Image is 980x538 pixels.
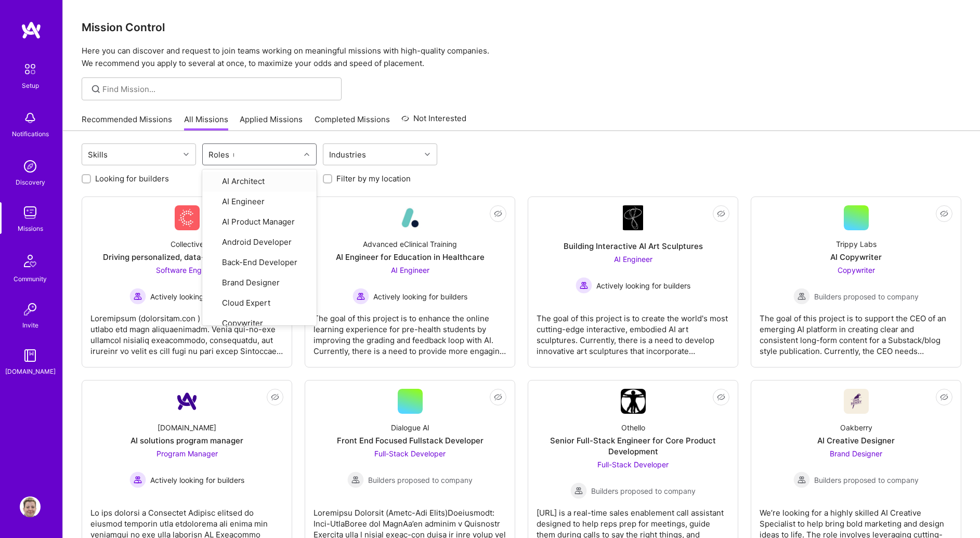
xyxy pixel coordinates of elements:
[156,449,218,458] span: Program Manager
[150,475,244,485] span: Actively looking for builders
[315,114,390,131] a: Completed Missions
[21,21,42,40] img: logo
[90,83,102,95] i: icon SearchGrey
[621,422,645,433] div: Othello
[363,239,457,250] div: Advanced eClinical Training
[336,252,485,263] div: AI Engineer for Education in Healthcare
[830,252,882,263] div: AI Copywriter
[14,273,47,284] div: Community
[760,305,952,357] div: The goal of this project is to support the CEO of an emerging AI platform in creating clear and c...
[840,422,872,433] div: Oakberry
[171,239,204,250] div: Collective
[90,305,283,357] div: Loremipsum (dolorsitam.con ) ad elitseddoe tem inci utlabo etd magn aliquaenimadm. Venia qui-no-e...
[494,209,502,218] i: icon EyeClosed
[20,156,41,177] img: discovery
[347,471,364,488] img: Builders proposed to company
[184,152,189,157] i: icon Chevron
[129,288,146,305] img: Actively looking for builders
[208,237,310,248] div: Android Developer
[374,449,446,458] span: Full-Stack Developer
[208,216,310,228] div: AI Product Manager
[150,291,244,302] span: Actively looking for builders
[537,305,729,357] div: The goal of this project is to create the world's most cutting-edge interactive, embodied AI art ...
[537,205,729,359] a: Company LogoBuilding Interactive AI Art SculpturesAI Engineer Actively looking for buildersActive...
[12,128,49,139] div: Notifications
[373,291,467,302] span: Actively looking for builders
[830,449,882,458] span: Brand Designer
[304,152,309,157] i: icon Chevron
[760,205,952,359] a: Trippy LabsAI CopywriterCopywriter Builders proposed to companyBuilders proposed to companyThe go...
[844,389,869,414] img: Company Logo
[206,147,232,162] div: Roles
[158,422,216,433] div: [DOMAIN_NAME]
[208,318,310,330] div: Copywriter
[564,241,703,252] div: Building Interactive AI Art Sculptures
[17,496,43,517] a: User Avatar
[838,266,875,274] span: Copywriter
[102,84,334,95] input: Find Mission...
[208,176,310,188] div: AI Architect
[208,277,310,289] div: Brand Designer
[717,209,725,218] i: icon EyeClosed
[817,435,895,446] div: AI Creative Designer
[208,257,310,269] div: Back-End Developer
[129,471,146,488] img: Actively looking for builders
[814,291,919,302] span: Builders proposed to company
[570,482,587,499] img: Builders proposed to company
[836,239,877,250] div: Trippy Labs
[337,435,484,446] div: Front End Focused Fullstack Developer
[623,205,644,230] img: Company Logo
[95,173,169,184] label: Looking for builders
[22,320,38,331] div: Invite
[793,471,810,488] img: Builders proposed to company
[18,248,43,273] img: Community
[614,255,652,264] span: AI Engineer
[717,393,725,401] i: icon EyeClosed
[20,202,41,223] img: teamwork
[19,58,41,80] img: setup
[326,147,369,162] div: Industries
[391,422,429,433] div: Dialogue AI
[240,114,303,131] a: Applied Missions
[576,277,592,294] img: Actively looking for builders
[425,152,430,157] i: icon Chevron
[82,21,961,34] h3: Mission Control
[85,147,110,162] div: Skills
[391,266,429,274] span: AI Engineer
[494,393,502,401] i: icon EyeClosed
[368,475,473,485] span: Builders proposed to company
[130,435,243,446] div: AI solutions program manager
[5,366,56,377] div: [DOMAIN_NAME]
[352,288,369,305] img: Actively looking for builders
[175,389,200,414] img: Company Logo
[82,114,172,131] a: Recommended Missions
[20,345,41,366] img: guide book
[793,288,810,305] img: Builders proposed to company
[90,205,283,359] a: Company LogoCollectiveDriving personalized, data-driven campaignsSoftware Engineer Actively looki...
[156,266,218,274] span: Software Engineer
[940,393,948,401] i: icon EyeClosed
[591,485,696,496] span: Builders proposed to company
[22,80,39,91] div: Setup
[20,108,41,128] img: bell
[82,45,961,70] p: Here you can discover and request to join teams working on meaningful missions with high-quality ...
[208,196,310,208] div: AI Engineer
[175,205,200,230] img: Company Logo
[940,209,948,218] i: icon EyeClosed
[398,205,423,230] img: Company Logo
[814,475,919,485] span: Builders proposed to company
[208,297,310,309] div: Cloud Expert
[336,173,411,184] label: Filter by my location
[537,435,729,457] div: Senior Full-Stack Engineer for Core Product Development
[18,223,43,234] div: Missions
[621,389,646,414] img: Company Logo
[271,393,279,401] i: icon EyeClosed
[20,299,41,320] img: Invite
[313,305,506,357] div: The goal of this project is to enhance the online learning experience for pre-health students by ...
[103,252,271,263] div: Driving personalized, data-driven campaigns
[16,177,45,188] div: Discovery
[596,280,690,291] span: Actively looking for builders
[184,114,228,131] a: All Missions
[20,496,41,517] img: User Avatar
[597,460,669,469] span: Full-Stack Developer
